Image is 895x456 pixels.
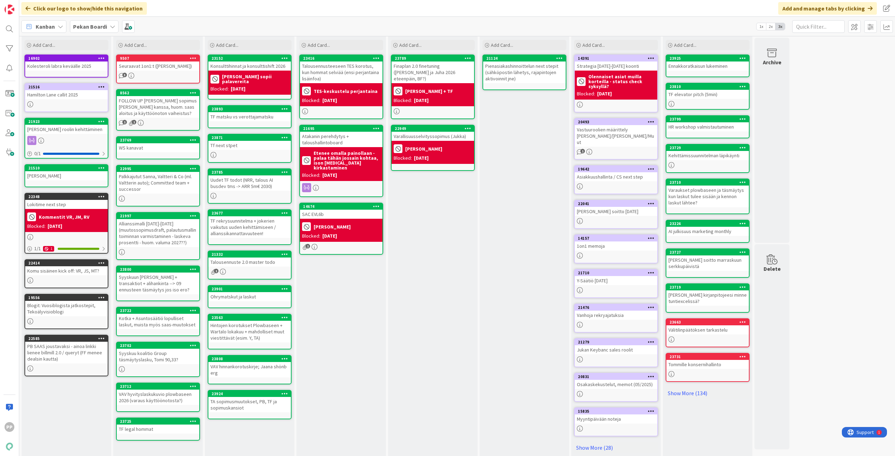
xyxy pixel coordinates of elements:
div: [DATE] [322,172,337,179]
img: avatar [5,442,14,451]
b: Pekan Boardi [73,23,107,30]
div: Blocked: [210,85,229,93]
a: Show More (134) [666,388,750,399]
div: VAV hyvityslaskukuvio plowbaseen 2026 (varaus käyttöönotosta?) [117,390,199,405]
div: 23785Uudet TF todot (NRR, talous AI busdev tms -> ARR 5m€ 2030) [208,169,291,191]
div: TF elevator pitch (5min) [666,90,749,99]
div: 22414 [28,261,108,266]
div: 23712VAV hyvityslaskukuvio plowbaseen 2026 (varaus käyttöönotosta?) [117,383,199,405]
div: Strategia [DATE]-[DATE] koonti [575,61,657,71]
div: 21695Atakanin perehdytys + taloushallintoboard [300,125,382,147]
div: 23702 [120,343,199,348]
span: Add Card... [399,42,422,48]
div: 141571on1 memoja [575,235,657,251]
span: Add Card... [124,42,147,48]
div: TF matsku vs verottajamatsku [208,112,291,121]
div: 19556 [25,295,108,301]
div: 21332 [212,252,291,257]
div: 22414Komu sisäinen kick off: VR, JS, MT? [25,260,108,275]
div: Konsulttihinnat ja konsulttishift 2026 [208,61,291,71]
div: 23925 [666,55,749,61]
div: 23677TF rekrysuunnitelma + jokerien vaikutus uuden kehittämiseen / allianssikannattavuuteen! [208,210,291,238]
div: 21510[PERSON_NAME] [25,165,108,180]
div: [DATE] [597,90,612,97]
div: 19556Blogit: Vuosiblogista jatkostepit, Tekoälyvisioblogi [25,295,108,316]
div: 23702Syyskuu koalitio Group täsmäytyslasku, Tomi 90,33? [117,342,199,364]
div: 1 [36,3,38,8]
div: 21923[PERSON_NAME] roolin kehittäminen [25,118,108,134]
div: 22585 [25,335,108,342]
div: 23152 [208,55,291,61]
div: 23677 [212,211,291,216]
div: 22041 [575,201,657,207]
div: PB SAAS joustavaksi - ainoa linkki lienee billmill 2.0 / queryt (FF menee dealsin kautta) [25,342,108,363]
div: SAC EVL6b [300,210,382,219]
span: 1 [214,269,219,273]
div: 23799HR workshop valmistautuminen [666,116,749,131]
div: 21476Vanhoja rekryajatuksia [575,304,657,320]
div: HR workshop valmistautuminen [666,122,749,131]
div: VAV hinnankorotuskirje; Jaana shönb erg [208,362,291,377]
div: 23925Ennakkoratkaisun lukeminen [666,55,749,71]
div: 20493 [575,119,657,125]
div: 14674SAC EVL6b [300,203,382,219]
div: 19642Asiakkuushallinta / CS next step [575,166,657,181]
div: [PERSON_NAME] soitto marraskuun serkkupäivistä [666,255,749,271]
div: WS kanavat [117,143,199,152]
div: 8562 [120,91,199,95]
div: 23800 [120,267,199,272]
div: 23663 [670,320,749,325]
div: [DATE] [322,232,337,240]
span: 1x [757,23,766,30]
span: Add Card... [308,42,330,48]
b: [PERSON_NAME] sopii palavereita [222,74,289,84]
div: 23789 [392,55,474,61]
div: 23563 [208,314,291,321]
div: 21516 [25,84,108,90]
b: [PERSON_NAME] + TF [405,89,453,94]
div: 23722Kotka + Asuntosäätiö lopulliset laskut, muista myös saas-muutokset [117,307,199,329]
div: 22585PB SAAS joustavaksi - ainoa linkki lienee billmill 2.0 / queryt (FF menee dealsin kautta) [25,335,108,363]
div: Komu sisäinen kick off: VR, JS, MT? [25,266,108,275]
div: 23677 [208,210,291,216]
div: 23563 [212,315,291,320]
div: Välitilinpäätöksen tarkastelu [666,325,749,334]
div: Blocked: [394,97,412,104]
div: 23722 [117,307,199,314]
div: 23563Hintojen korotukset Plowbaseen + Wartalo lokakuu + mahdolliset muut viestittävät (esim. Y, TA) [208,314,291,342]
span: 3 [122,73,127,77]
div: 23702 [117,342,199,349]
div: 23719[PERSON_NAME] kirjanpitojeesi minne tuntiexcelissä? [666,284,749,306]
div: Uudet TF todot (NRR, talous AI busdev tms -> ARR 5m€ 2030) [208,175,291,191]
div: 16902 [25,55,108,61]
div: Click our logo to show/hide this navigation [21,2,147,15]
div: Archive [763,58,781,66]
b: Olennaiset asiat muilla korteilla - status check syksyllä? [588,74,655,89]
div: [DATE] [322,97,337,104]
div: 8562FOLLOW UP [PERSON_NAME] sopimus [PERSON_NAME] kanssa, huom. saas aloitus ja käyttöönoton vaih... [117,90,199,118]
div: PP [5,422,14,432]
div: 23871 [212,135,291,140]
div: 23226 [666,220,749,227]
div: 23785 [212,170,291,175]
div: 22585 [28,336,108,341]
div: 19642 [578,167,657,172]
span: Add Card... [582,42,605,48]
span: 1 [122,120,127,124]
div: Blocked: [302,97,320,104]
div: Y-Säätiö [DATE] [575,276,657,285]
div: 23725TF legal hommat [117,418,199,434]
div: 23722 [120,308,199,313]
div: 20831 [578,374,657,379]
div: 23729Kehittämissuunnitelman läpikäynti [666,145,749,160]
input: Quick Filter... [792,20,845,33]
div: 23731 [670,354,749,359]
div: Talousennusteeseen TES korotus, kun hommat selviää (ensi perjantaina lisäinfoa) [300,61,382,83]
div: 19556 [28,295,108,300]
div: 23731Tommille konsernihallinto [666,354,749,369]
div: TA sopimusmuutokset, PB, TF ja sopimuskansiot [208,397,291,412]
div: Palkkajutut Sanna, Valtteri & Co (ml. Valtterin auto); Committed team + successor [117,172,199,194]
div: 23710 [670,180,749,185]
b: [PERSON_NAME] [405,146,442,151]
div: 22995Palkkajutut Sanna, Valtteri & Co (ml. Valtterin auto); Committed team + successor [117,166,199,194]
